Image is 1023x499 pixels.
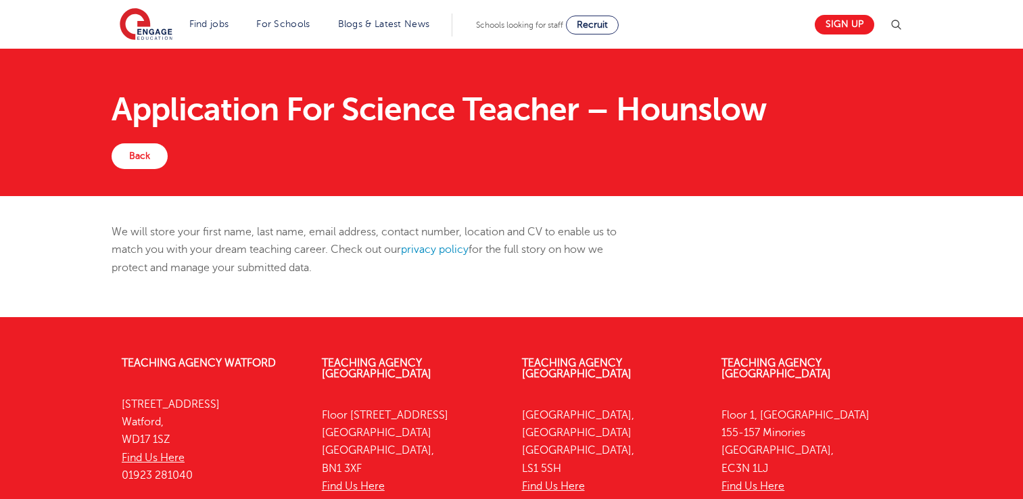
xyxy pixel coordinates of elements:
a: Teaching Agency [GEOGRAPHIC_DATA] [522,357,632,380]
a: Back [112,143,168,169]
p: We will store your first name, last name, email address, contact number, location and CV to enabl... [112,223,638,277]
a: Teaching Agency [GEOGRAPHIC_DATA] [322,357,431,380]
a: Find Us Here [122,452,185,464]
a: privacy policy [401,243,469,256]
a: Sign up [815,15,874,34]
a: Teaching Agency [GEOGRAPHIC_DATA] [721,357,831,380]
p: [STREET_ADDRESS] Watford, WD17 1SZ 01923 281040 [122,396,302,484]
a: For Schools [256,19,310,29]
a: Find Us Here [721,480,784,492]
a: Find Us Here [522,480,585,492]
a: Find Us Here [322,480,385,492]
h1: Application For Science Teacher – Hounslow [112,93,911,126]
a: Find jobs [189,19,229,29]
a: Teaching Agency Watford [122,357,276,369]
a: Recruit [566,16,619,34]
a: Blogs & Latest News [338,19,430,29]
img: Engage Education [120,8,172,42]
span: Recruit [577,20,608,30]
span: Schools looking for staff [476,20,563,30]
